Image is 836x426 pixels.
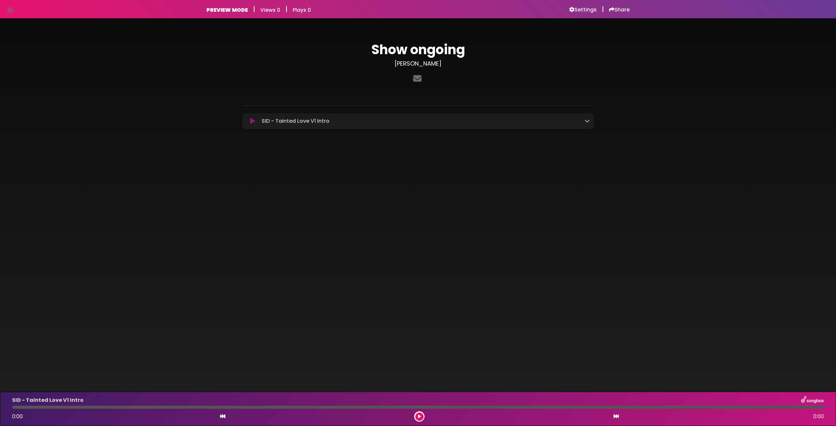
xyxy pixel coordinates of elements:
h3: [PERSON_NAME] [242,60,594,67]
h6: PREVIEW MODE [206,7,248,13]
h5: | [285,5,287,13]
a: Share [609,7,630,13]
h6: Plays 0 [293,7,311,13]
h1: Show ongoing [242,42,594,57]
h5: | [253,5,255,13]
h6: Views 0 [260,7,280,13]
h5: | [602,5,604,13]
p: SID - Tainted Love V1 Intro [262,117,330,125]
a: Settings [569,7,597,13]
